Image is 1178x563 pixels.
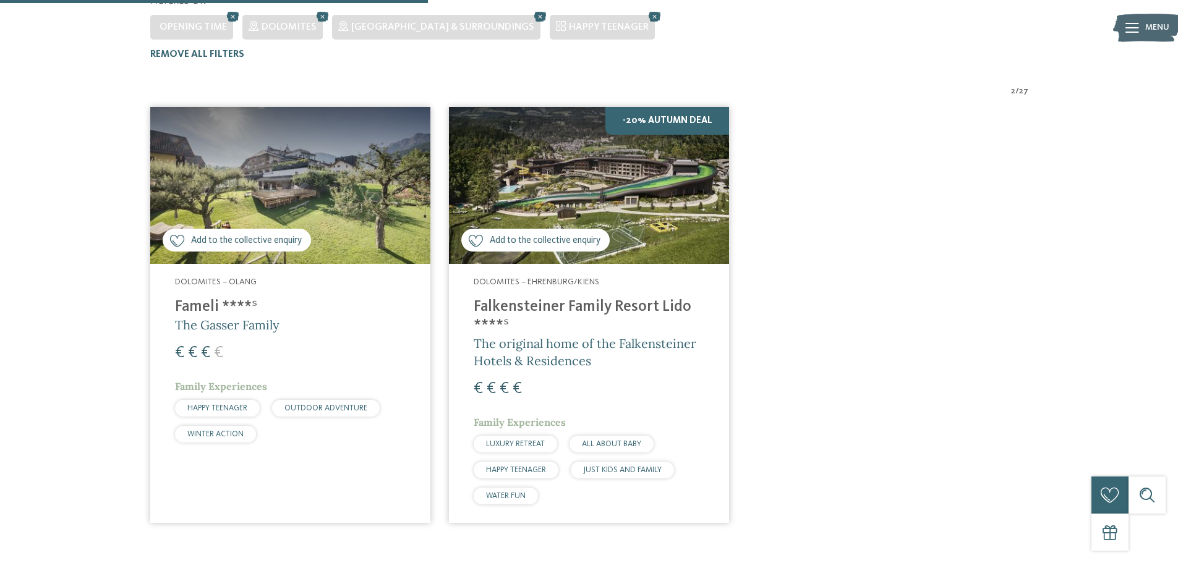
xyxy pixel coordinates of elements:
[188,345,197,361] span: €
[513,381,522,397] span: €
[569,22,649,32] span: HAPPY TEENAGER
[214,345,223,361] span: €
[201,345,210,361] span: €
[582,440,641,448] span: ALL ABOUT BABY
[284,404,367,412] span: OUTDOOR ADVENTURE
[500,381,509,397] span: €
[474,381,483,397] span: €
[150,107,430,523] a: Looking for family hotels? Find the best ones here! Add to the collective enquiry Dolomites – Ola...
[1019,85,1028,98] span: 27
[187,430,244,438] span: WINTER ACTION
[474,277,599,286] span: Dolomites – Ehrenburg/Kiens
[487,381,496,397] span: €
[474,416,566,428] span: Family Experiences
[1015,85,1019,98] span: /
[486,440,545,448] span: LUXURY RETREAT
[486,466,546,474] span: HAPPY TEENAGER
[187,404,247,412] span: HAPPY TEENAGER
[175,345,184,361] span: €
[262,22,317,32] span: Dolomites
[449,107,729,523] a: Looking for family hotels? Find the best ones here! Add to the collective enquiry -20% Autumn Dea...
[486,492,526,500] span: WATER FUN
[191,234,302,247] span: Add to the collective enquiry
[175,380,267,392] span: Family Experiences
[160,22,227,32] span: Opening time
[150,49,244,59] span: Remove all filters
[474,336,696,368] span: The original home of the Falkensteiner Hotels & Residences
[175,317,280,332] span: The Gasser Family
[583,466,662,474] span: JUST KIDS AND FAMILY
[490,234,600,247] span: Add to the collective enquiry
[351,22,534,32] span: [GEOGRAPHIC_DATA] & surroundings
[1011,85,1015,98] span: 2
[474,298,704,335] h4: Falkensteiner Family Resort Lido ****ˢ
[175,277,257,286] span: Dolomites – Olang
[449,107,729,265] img: Looking for family hotels? Find the best ones here!
[150,107,430,265] img: Looking for family hotels? Find the best ones here!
